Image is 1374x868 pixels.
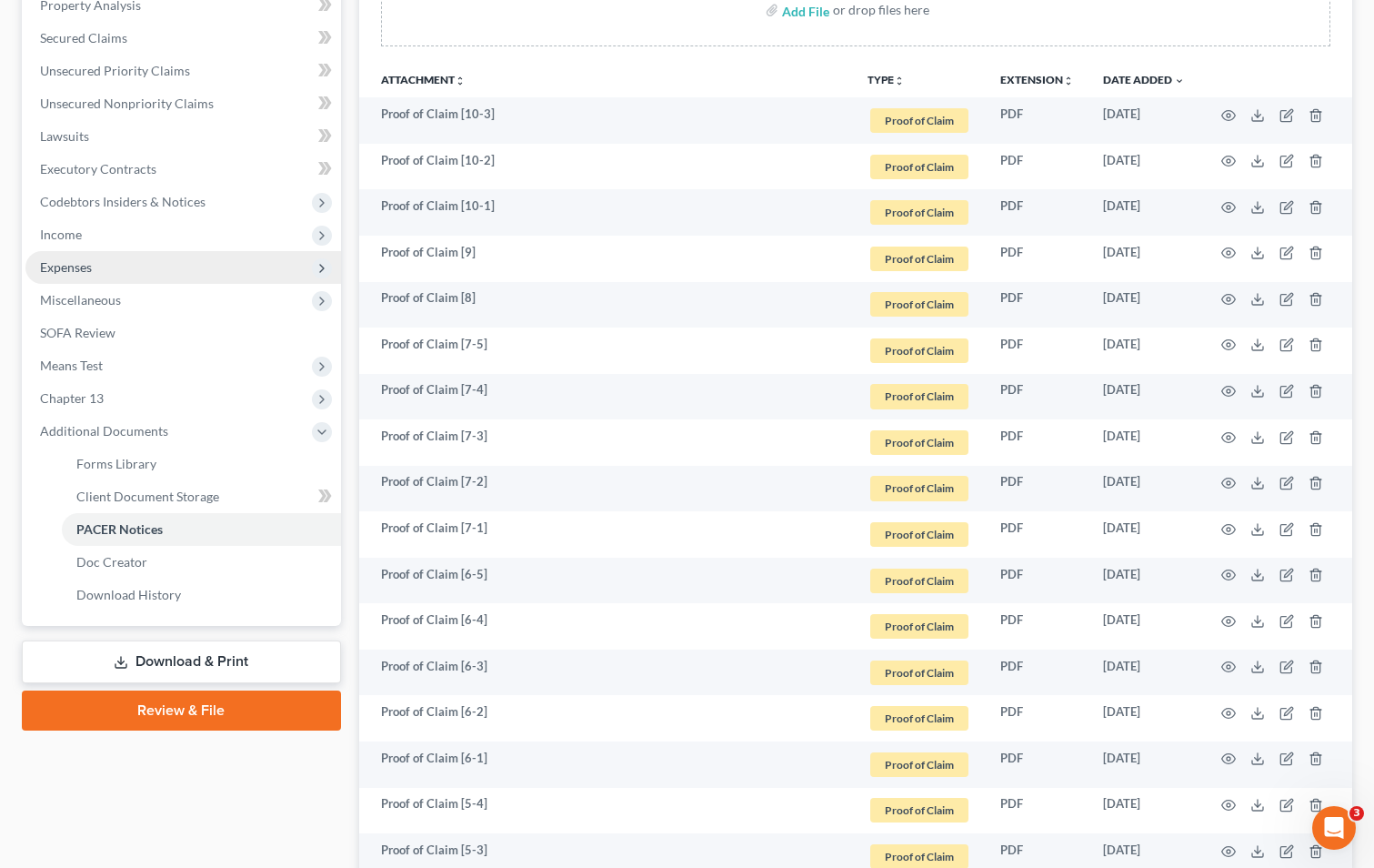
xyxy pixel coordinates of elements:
a: Proof of Claim [868,750,971,780]
td: PDF [986,97,1088,144]
span: Proof of Claim [870,430,968,455]
span: SOFA Review [40,325,115,340]
span: Proof of Claim [870,155,968,179]
a: Date Added expand_more [1103,73,1185,86]
a: Download History [62,579,341,611]
span: Codebtors Insiders & Notices [40,194,206,209]
td: PDF [986,236,1088,282]
span: Proof of Claim [870,522,968,547]
td: PDF [986,742,1088,788]
span: Proof of Claim [870,108,968,133]
span: Unsecured Priority Claims [40,63,190,78]
td: PDF [986,466,1088,512]
td: Proof of Claim [7-2] [359,466,853,512]
i: unfold_more [1063,76,1074,86]
td: PDF [986,603,1088,650]
a: PACER Notices [62,513,341,546]
span: Proof of Claim [870,614,968,639]
td: [DATE] [1088,328,1199,374]
td: Proof of Claim [6-2] [359,695,853,742]
span: Client Document Storage [76,489,219,504]
span: Expenses [40,259,92,275]
span: Lawsuits [40,128,89,144]
td: PDF [986,650,1088,696]
td: Proof of Claim [9] [359,236,853,282]
td: PDF [986,328,1088,374]
span: Proof of Claim [870,706,968,731]
a: Proof of Claim [868,520,971,550]
a: Attachmentunfold_more [381,73,466,86]
td: Proof of Claim [10-3] [359,97,853,144]
td: Proof of Claim [6-4] [359,603,853,650]
td: Proof of Claim [7-4] [359,374,853,420]
td: [DATE] [1088,788,1199,834]
td: PDF [986,144,1088,190]
a: Proof of Claim [868,152,971,182]
a: Executory Contracts [25,153,341,186]
span: Chapter 13 [40,390,104,406]
a: Proof of Claim [868,381,971,411]
a: Proof of Claim [868,197,971,227]
td: [DATE] [1088,374,1199,420]
span: Proof of Claim [870,292,968,317]
a: Download & Print [22,641,341,683]
td: [DATE] [1088,189,1199,236]
td: PDF [986,558,1088,604]
span: Income [40,227,82,242]
td: [DATE] [1088,236,1199,282]
span: Doc Creator [76,554,147,570]
span: Unsecured Nonpriority Claims [40,96,214,111]
span: Proof of Claim [870,752,968,777]
a: Proof of Claim [868,106,971,136]
a: SOFA Review [25,317,341,349]
a: Proof of Claim [868,795,971,825]
a: Proof of Claim [868,611,971,641]
span: Proof of Claim [870,384,968,409]
td: Proof of Claim [7-5] [359,328,853,374]
span: Miscellaneous [40,292,121,308]
td: Proof of Claim [6-5] [359,558,853,604]
span: Proof of Claim [870,476,968,500]
a: Proof of Claim [868,336,971,366]
td: [DATE] [1088,603,1199,650]
td: PDF [986,282,1088,328]
td: [DATE] [1088,558,1199,604]
i: unfold_more [894,76,905,86]
td: PDF [986,788,1088,834]
a: Forms Library [62,448,341,480]
td: PDF [986,419,1088,466]
a: Proof of Claim [868,428,971,458]
span: Proof of Claim [870,569,968,593]
td: Proof of Claim [7-1] [359,511,853,558]
a: Client Document Storage [62,480,341,513]
td: Proof of Claim [5-4] [359,788,853,834]
td: PDF [986,695,1088,742]
span: Secured Claims [40,30,127,45]
td: [DATE] [1088,511,1199,558]
a: Extensionunfold_more [1000,73,1074,86]
td: PDF [986,511,1088,558]
i: expand_more [1174,76,1185,86]
td: [DATE] [1088,97,1199,144]
span: 3 [1349,806,1364,821]
span: Forms Library [76,456,156,471]
span: Executory Contracts [40,161,156,177]
td: Proof of Claim [8] [359,282,853,328]
td: [DATE] [1088,650,1199,696]
span: Means Test [40,358,103,373]
a: Unsecured Nonpriority Claims [25,87,341,120]
td: [DATE] [1088,466,1199,512]
td: Proof of Claim [7-3] [359,419,853,466]
span: Proof of Claim [870,247,968,271]
td: [DATE] [1088,695,1199,742]
span: Proof of Claim [870,798,968,823]
td: [DATE] [1088,419,1199,466]
a: Review & File [22,691,341,731]
a: Proof of Claim [868,703,971,733]
iframe: Intercom live chat [1312,806,1356,850]
a: Proof of Claim [868,566,971,596]
td: Proof of Claim [6-3] [359,650,853,696]
td: [DATE] [1088,742,1199,788]
span: Proof of Claim [870,338,968,363]
td: [DATE] [1088,144,1199,190]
